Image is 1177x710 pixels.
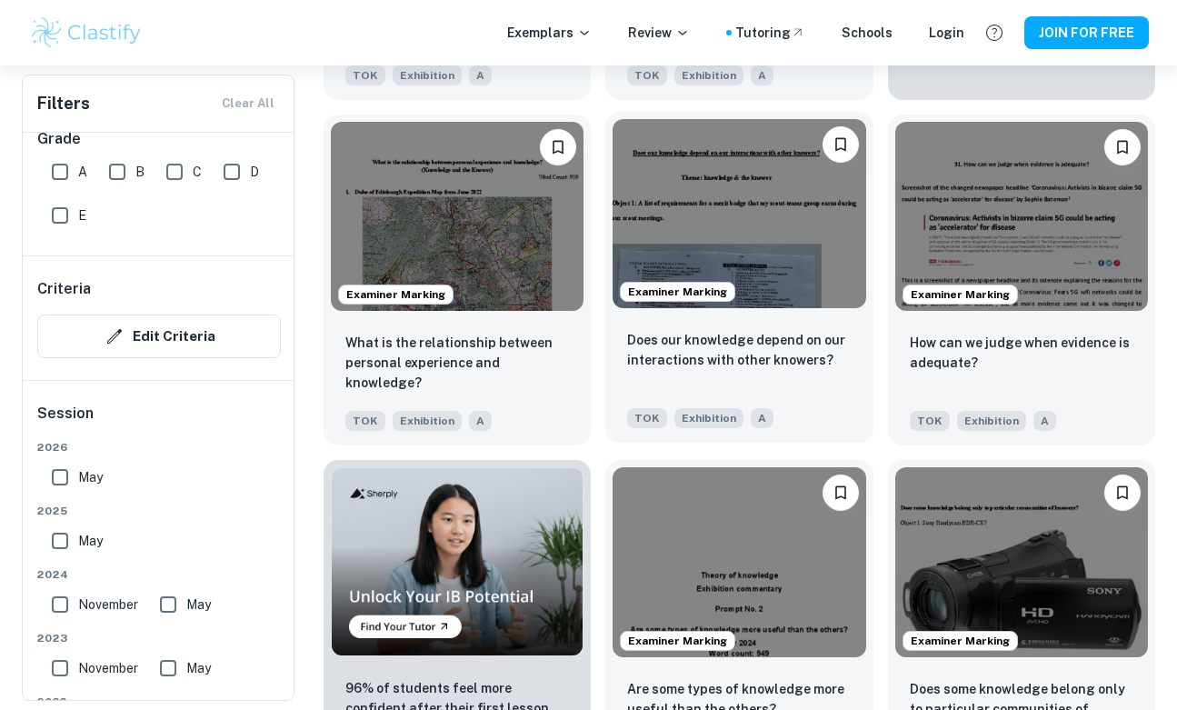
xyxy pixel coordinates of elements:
[621,284,734,300] span: Examiner Marking
[37,128,281,150] h6: Grade
[37,566,281,583] span: 2024
[613,467,865,657] img: TOK Exhibition example thumbnail: Are some types of knowledge more useful
[957,411,1026,431] span: Exhibition
[903,286,1017,303] span: Examiner Marking
[842,23,893,43] a: Schools
[1024,16,1149,49] button: JOIN FOR FREE
[345,411,385,431] span: TOK
[37,630,281,646] span: 2023
[469,65,492,85] span: A
[627,65,667,85] span: TOK
[186,658,211,678] span: May
[613,119,865,309] img: TOK Exhibition example thumbnail: Does our knowledge depend on our interac
[1033,411,1056,431] span: A
[393,411,462,431] span: Exhibition
[135,162,145,182] span: B
[345,333,569,393] p: What is the relationship between personal experience and knowledge?
[895,467,1148,657] img: TOK Exhibition example thumbnail: Does some knowledge belong only to parti
[29,15,145,51] img: Clastify logo
[331,122,584,312] img: TOK Exhibition example thumbnail: What is the relationship between persona
[910,333,1133,373] p: How can we judge when evidence is adequate?
[540,129,576,165] button: Please log in to bookmark exemplars
[627,408,667,428] span: TOK
[674,408,743,428] span: Exhibition
[888,115,1155,446] a: Examiner MarkingPlease log in to bookmark exemplarsHow can we judge when evidence is adequate?TOK...
[674,65,743,85] span: Exhibition
[37,278,91,300] h6: Criteria
[751,65,773,85] span: A
[751,408,773,428] span: A
[37,403,281,439] h6: Session
[250,162,259,182] span: D
[1104,475,1141,511] button: Please log in to bookmark exemplars
[37,694,281,710] span: 2022
[345,65,385,85] span: TOK
[628,23,690,43] p: Review
[605,115,873,446] a: Examiner MarkingPlease log in to bookmark exemplarsDoes our knowledge depend on our interactions ...
[469,411,492,431] span: A
[393,65,462,85] span: Exhibition
[186,595,211,615] span: May
[37,439,281,455] span: 2026
[627,330,851,370] p: Does our knowledge depend on our interactions with other knowers?
[324,115,591,446] a: Examiner MarkingPlease log in to bookmark exemplarsWhat is the relationship between personal expe...
[78,531,103,551] span: May
[37,503,281,519] span: 2025
[78,658,138,678] span: November
[507,23,592,43] p: Exemplars
[1104,129,1141,165] button: Please log in to bookmark exemplars
[339,286,453,303] span: Examiner Marking
[903,633,1017,649] span: Examiner Marking
[78,467,103,487] span: May
[331,467,584,655] img: Thumbnail
[929,23,964,43] a: Login
[37,315,281,358] button: Edit Criteria
[910,411,950,431] span: TOK
[621,633,734,649] span: Examiner Marking
[823,475,859,511] button: Please log in to bookmark exemplars
[78,595,138,615] span: November
[823,126,859,163] button: Please log in to bookmark exemplars
[37,91,90,116] h6: Filters
[78,205,86,225] span: E
[735,23,805,43] a: Tutoring
[78,162,87,182] span: A
[979,17,1010,48] button: Help and Feedback
[895,122,1148,312] img: TOK Exhibition example thumbnail: How can we judge when evidence is adequa
[193,162,202,182] span: C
